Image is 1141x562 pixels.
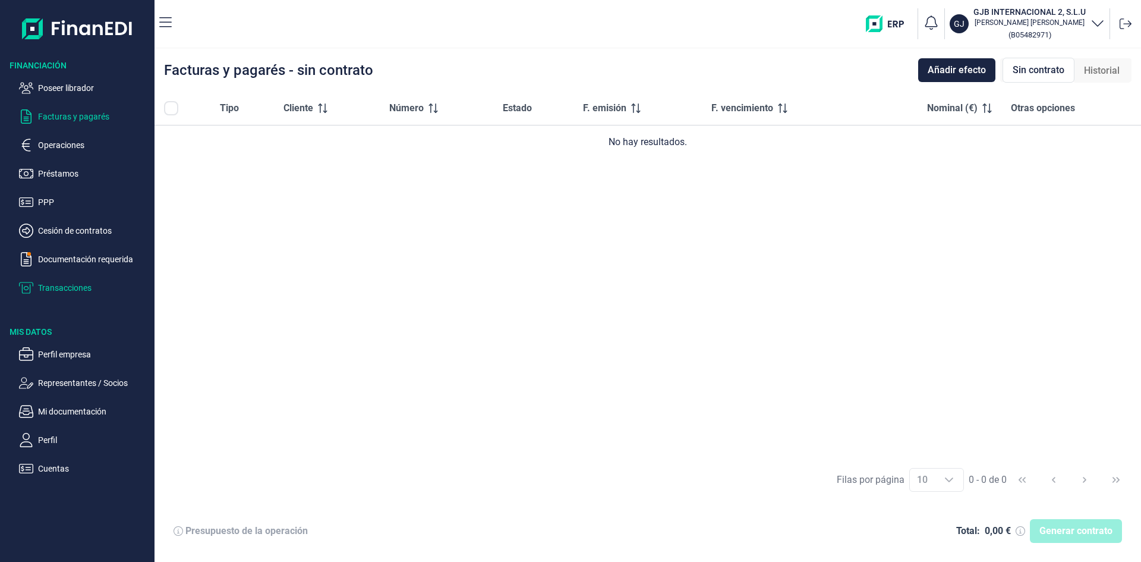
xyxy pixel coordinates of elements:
[19,167,150,181] button: Préstamos
[969,475,1007,485] span: 0 - 0 de 0
[918,58,995,82] button: Añadir efecto
[837,473,904,487] div: Filas por página
[19,404,150,419] button: Mi documentación
[19,81,150,95] button: Poseer librador
[1013,63,1064,77] span: Sin contrato
[1011,101,1075,115] span: Otras opciones
[954,18,965,30] p: GJ
[956,525,980,537] div: Total:
[164,135,1131,149] div: No hay resultados.
[38,167,150,181] p: Préstamos
[1008,466,1036,494] button: First Page
[1084,64,1120,78] span: Historial
[950,6,1105,42] button: GJGJB INTERNACIONAL 2, S.L.U[PERSON_NAME] [PERSON_NAME](B05482971)
[19,252,150,266] button: Documentación requerida
[1008,30,1051,39] small: Copiar cif
[973,18,1086,27] p: [PERSON_NAME] [PERSON_NAME]
[38,433,150,447] p: Perfil
[38,81,150,95] p: Poseer librador
[19,376,150,390] button: Representantes / Socios
[19,138,150,152] button: Operaciones
[185,525,308,537] div: Presupuesto de la operación
[985,525,1011,537] div: 0,00 €
[220,101,239,115] span: Tipo
[1039,466,1068,494] button: Previous Page
[389,101,424,115] span: Número
[1003,58,1074,83] div: Sin contrato
[38,224,150,238] p: Cesión de contratos
[164,101,178,115] div: All items unselected
[38,138,150,152] p: Operaciones
[283,101,313,115] span: Cliente
[973,6,1086,18] h3: GJB INTERNACIONAL 2, S.L.U
[164,63,373,77] div: Facturas y pagarés - sin contrato
[935,469,963,491] div: Choose
[19,461,150,476] button: Cuentas
[38,252,150,266] p: Documentación requerida
[38,376,150,390] p: Representantes / Socios
[38,195,150,209] p: PPP
[22,10,133,48] img: Logo de aplicación
[38,347,150,362] p: Perfil empresa
[38,109,150,124] p: Facturas y pagarés
[19,433,150,447] button: Perfil
[19,347,150,362] button: Perfil empresa
[927,101,978,115] span: Nominal (€)
[38,404,150,419] p: Mi documentación
[38,461,150,476] p: Cuentas
[1074,59,1129,83] div: Historial
[583,101,626,115] span: F. emisión
[711,101,773,115] span: F. vencimiento
[503,101,532,115] span: Estado
[19,195,150,209] button: PPP
[1070,466,1099,494] button: Next Page
[19,281,150,295] button: Transacciones
[19,109,150,124] button: Facturas y pagarés
[928,63,986,77] span: Añadir efecto
[866,15,913,32] img: erp
[38,281,150,295] p: Transacciones
[19,224,150,238] button: Cesión de contratos
[1102,466,1130,494] button: Last Page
